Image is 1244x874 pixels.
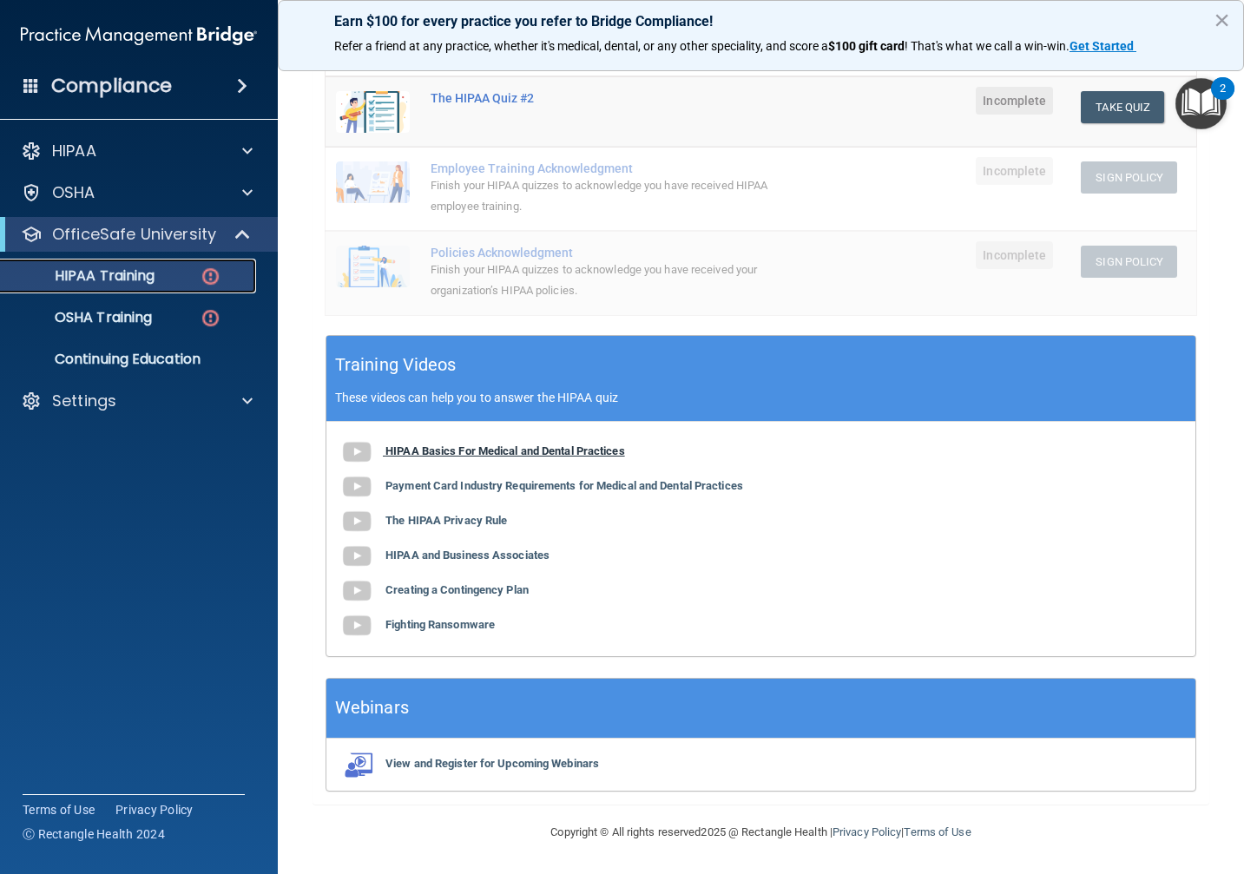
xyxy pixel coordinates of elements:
div: Policies Acknowledgment [431,246,798,260]
span: ! That's what we call a win-win. [905,39,1070,53]
img: danger-circle.6113f641.png [200,266,221,287]
h4: Compliance [51,74,172,98]
button: Sign Policy [1081,161,1177,194]
a: Terms of Use [23,801,95,818]
span: Incomplete [976,241,1053,269]
a: Terms of Use [904,825,971,838]
a: Settings [21,391,253,411]
div: Copyright © All rights reserved 2025 @ Rectangle Health | | [444,805,1078,860]
div: Finish your HIPAA quizzes to acknowledge you have received your organization’s HIPAA policies. [431,260,798,301]
b: HIPAA and Business Associates [385,549,550,562]
a: OfficeSafe University [21,224,252,245]
div: 2 [1220,89,1226,111]
a: OSHA [21,182,253,203]
b: Payment Card Industry Requirements for Medical and Dental Practices [385,479,743,492]
p: HIPAA Training [11,267,155,285]
b: View and Register for Upcoming Webinars [385,757,599,770]
p: OfficeSafe University [52,224,216,245]
img: gray_youtube_icon.38fcd6cc.png [339,470,374,504]
b: HIPAA Basics For Medical and Dental Practices [385,444,625,457]
button: Open Resource Center, 2 new notifications [1175,78,1227,129]
img: PMB logo [21,18,257,53]
img: gray_youtube_icon.38fcd6cc.png [339,539,374,574]
img: danger-circle.6113f641.png [200,307,221,329]
p: Settings [52,391,116,411]
button: Sign Policy [1081,246,1177,278]
p: HIPAA [52,141,96,161]
a: Get Started [1070,39,1136,53]
button: Take Quiz [1081,91,1164,123]
span: Incomplete [976,157,1053,185]
img: gray_youtube_icon.38fcd6cc.png [339,608,374,643]
img: gray_youtube_icon.38fcd6cc.png [339,574,374,608]
b: The HIPAA Privacy Rule [385,514,507,527]
img: gray_youtube_icon.38fcd6cc.png [339,435,374,470]
span: Incomplete [976,87,1053,115]
p: OSHA [52,182,95,203]
span: Refer a friend at any practice, whether it's medical, dental, or any other speciality, and score a [334,39,828,53]
div: The HIPAA Quiz #2 [431,91,798,105]
div: Employee Training Acknowledgment [431,161,798,175]
div: Finish your HIPAA quizzes to acknowledge you have received HIPAA employee training. [431,175,798,217]
img: gray_youtube_icon.38fcd6cc.png [339,504,374,539]
a: Privacy Policy [833,825,901,838]
button: Close [1214,6,1230,34]
span: Ⓒ Rectangle Health 2024 [23,825,165,843]
p: Earn $100 for every practice you refer to Bridge Compliance! [334,13,1188,30]
img: webinarIcon.c7ebbf15.png [339,752,374,778]
p: OSHA Training [11,309,152,326]
h5: Webinars [335,693,409,723]
strong: Get Started [1070,39,1134,53]
a: HIPAA [21,141,253,161]
h5: Training Videos [335,350,457,380]
p: These videos can help you to answer the HIPAA quiz [335,391,1187,404]
strong: $100 gift card [828,39,905,53]
b: Creating a Contingency Plan [385,583,529,596]
b: Fighting Ransomware [385,618,495,631]
a: Privacy Policy [115,801,194,818]
p: Continuing Education [11,351,248,368]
